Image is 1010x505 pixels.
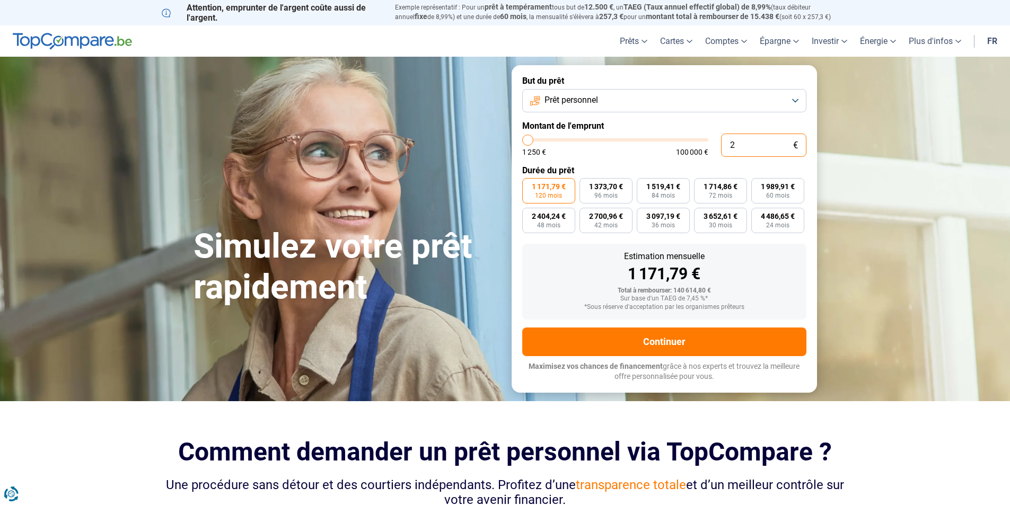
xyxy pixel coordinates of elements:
span: 72 mois [709,192,732,199]
h1: Simulez votre prêt rapidement [194,226,499,308]
p: grâce à nos experts et trouvez la meilleure offre personnalisée pour vous. [522,361,806,382]
span: prêt à tempérament [485,3,552,11]
label: Durée du prêt [522,165,806,175]
div: Total à rembourser: 140 614,80 € [531,287,798,295]
a: Investir [805,25,854,57]
span: TAEG (Taux annuel effectif global) de 8,99% [623,3,771,11]
span: 120 mois [535,192,562,199]
span: 1 989,91 € [761,183,795,190]
span: 60 mois [766,192,789,199]
span: 12.500 € [584,3,613,11]
span: 1 250 € [522,148,546,156]
span: montant total à rembourser de 15.438 € [646,12,779,21]
label: Montant de l'emprunt [522,121,806,131]
a: Épargne [753,25,805,57]
label: But du prêt [522,76,806,86]
a: Plus d'infos [902,25,968,57]
div: *Sous réserve d'acceptation par les organismes prêteurs [531,304,798,311]
span: 42 mois [594,222,618,228]
span: 96 mois [594,192,618,199]
a: Prêts [613,25,654,57]
span: 4 486,65 € [761,212,795,220]
button: Continuer [522,327,806,356]
span: € [793,141,798,150]
span: 1 519,41 € [646,183,680,190]
span: 1 714,86 € [704,183,737,190]
img: TopCompare [13,33,132,50]
span: 36 mois [652,222,675,228]
a: Énergie [854,25,902,57]
span: fixe [415,12,427,21]
a: Cartes [654,25,699,57]
h2: Comment demander un prêt personnel via TopCompare ? [162,437,849,466]
span: 24 mois [766,222,789,228]
span: 30 mois [709,222,732,228]
div: Sur base d'un TAEG de 7,45 %* [531,295,798,303]
span: Maximisez vos chances de financement [529,362,663,370]
span: 3 652,61 € [704,212,737,220]
span: 2 700,96 € [589,212,623,220]
div: 1 171,79 € [531,266,798,282]
span: 257,3 € [599,12,623,21]
span: 3 097,19 € [646,212,680,220]
a: fr [981,25,1004,57]
span: 1 171,79 € [532,183,566,190]
span: transparence totale [576,477,686,492]
span: 60 mois [500,12,526,21]
span: 2 404,24 € [532,212,566,220]
a: Comptes [699,25,753,57]
span: 100 000 € [676,148,708,156]
p: Exemple représentatif : Pour un tous but de , un (taux débiteur annuel de 8,99%) et une durée de ... [395,3,849,22]
span: Prêt personnel [544,94,598,106]
button: Prêt personnel [522,89,806,112]
span: 84 mois [652,192,675,199]
span: 1 373,70 € [589,183,623,190]
div: Estimation mensuelle [531,252,798,261]
span: 48 mois [537,222,560,228]
p: Attention, emprunter de l'argent coûte aussi de l'argent. [162,3,382,23]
